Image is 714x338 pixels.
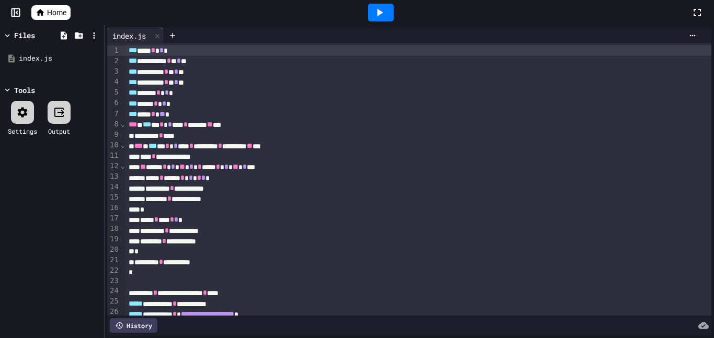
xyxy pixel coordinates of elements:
div: 12 [107,161,120,171]
div: 19 [107,234,120,244]
span: Fold line [120,161,125,170]
div: 13 [107,171,120,182]
div: 14 [107,182,120,192]
iframe: chat widget [627,251,704,295]
div: 2 [107,56,120,66]
div: 20 [107,244,120,255]
div: 22 [107,265,120,276]
div: 18 [107,224,120,234]
div: 9 [107,130,120,140]
div: index.js [107,28,164,43]
div: 6 [107,98,120,108]
div: 11 [107,150,120,161]
div: 24 [107,286,120,296]
div: 21 [107,255,120,265]
div: 25 [107,296,120,307]
div: 17 [107,213,120,224]
div: 7 [107,109,120,119]
div: 26 [107,307,120,317]
div: 23 [107,276,120,286]
span: Home [47,7,66,18]
div: Output [48,126,70,136]
span: Fold line [120,120,125,128]
div: 5 [107,87,120,98]
div: 4 [107,77,120,87]
iframe: chat widget [670,296,704,328]
div: index.js [107,30,151,41]
div: 8 [107,119,120,130]
a: Home [31,5,71,20]
div: 10 [107,140,120,150]
div: 1 [107,45,120,56]
div: 16 [107,203,120,213]
div: Settings [8,126,37,136]
div: History [110,318,157,333]
div: Tools [14,85,35,96]
div: 15 [107,192,120,203]
div: index.js [19,53,100,64]
span: Fold line [120,141,125,149]
div: 3 [107,66,120,77]
div: Files [14,30,35,41]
